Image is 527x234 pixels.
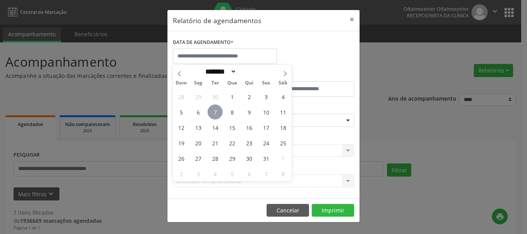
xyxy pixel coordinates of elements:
span: Outubro 5, 2025 [174,104,189,120]
span: Ter [207,81,224,86]
button: Cancelar [267,204,309,217]
span: Novembro 8, 2025 [275,166,291,181]
span: Outubro 17, 2025 [258,120,274,135]
span: Setembro 28, 2025 [174,89,189,104]
span: Outubro 10, 2025 [258,104,274,120]
button: Close [344,10,360,29]
span: Outubro 21, 2025 [208,135,223,150]
span: Outubro 11, 2025 [275,104,291,120]
span: Outubro 8, 2025 [225,104,240,120]
span: Outubro 22, 2025 [225,135,240,150]
span: Outubro 3, 2025 [258,89,274,104]
span: Setembro 30, 2025 [208,89,223,104]
input: Year [236,67,262,76]
span: Outubro 7, 2025 [208,104,223,120]
span: Outubro 20, 2025 [191,135,206,150]
span: Seg [190,81,207,86]
span: Novembro 5, 2025 [225,166,240,181]
span: Outubro 1, 2025 [225,89,240,104]
span: Outubro 16, 2025 [242,120,257,135]
span: Outubro 6, 2025 [191,104,206,120]
span: Outubro 23, 2025 [242,135,257,150]
span: Outubro 18, 2025 [275,120,291,135]
span: Outubro 27, 2025 [191,151,206,166]
span: Sex [258,81,275,86]
span: Sáb [275,81,292,86]
span: Outubro 2, 2025 [242,89,257,104]
span: Outubro 9, 2025 [242,104,257,120]
button: Imprimir [312,204,354,217]
span: Qui [241,81,258,86]
span: Novembro 3, 2025 [191,166,206,181]
label: DATA DE AGENDAMENTO [173,37,233,49]
span: Novembro 1, 2025 [275,151,291,166]
span: Novembro 2, 2025 [174,166,189,181]
select: Month [203,67,236,76]
span: Outubro 12, 2025 [174,120,189,135]
span: Outubro 4, 2025 [275,89,291,104]
h5: Relatório de agendamentos [173,15,261,25]
span: Novembro 6, 2025 [242,166,257,181]
span: Outubro 25, 2025 [275,135,291,150]
label: ATÉ [265,69,354,81]
span: Outubro 30, 2025 [242,151,257,166]
span: Setembro 29, 2025 [191,89,206,104]
span: Outubro 29, 2025 [225,151,240,166]
span: Outubro 28, 2025 [208,151,223,166]
span: Novembro 7, 2025 [258,166,274,181]
span: Qua [224,81,241,86]
span: Dom [173,81,190,86]
span: Novembro 4, 2025 [208,166,223,181]
span: Outubro 15, 2025 [225,120,240,135]
span: Outubro 19, 2025 [174,135,189,150]
span: Outubro 14, 2025 [208,120,223,135]
span: Outubro 13, 2025 [191,120,206,135]
span: Outubro 26, 2025 [174,151,189,166]
span: Outubro 24, 2025 [258,135,274,150]
span: Outubro 31, 2025 [258,151,274,166]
